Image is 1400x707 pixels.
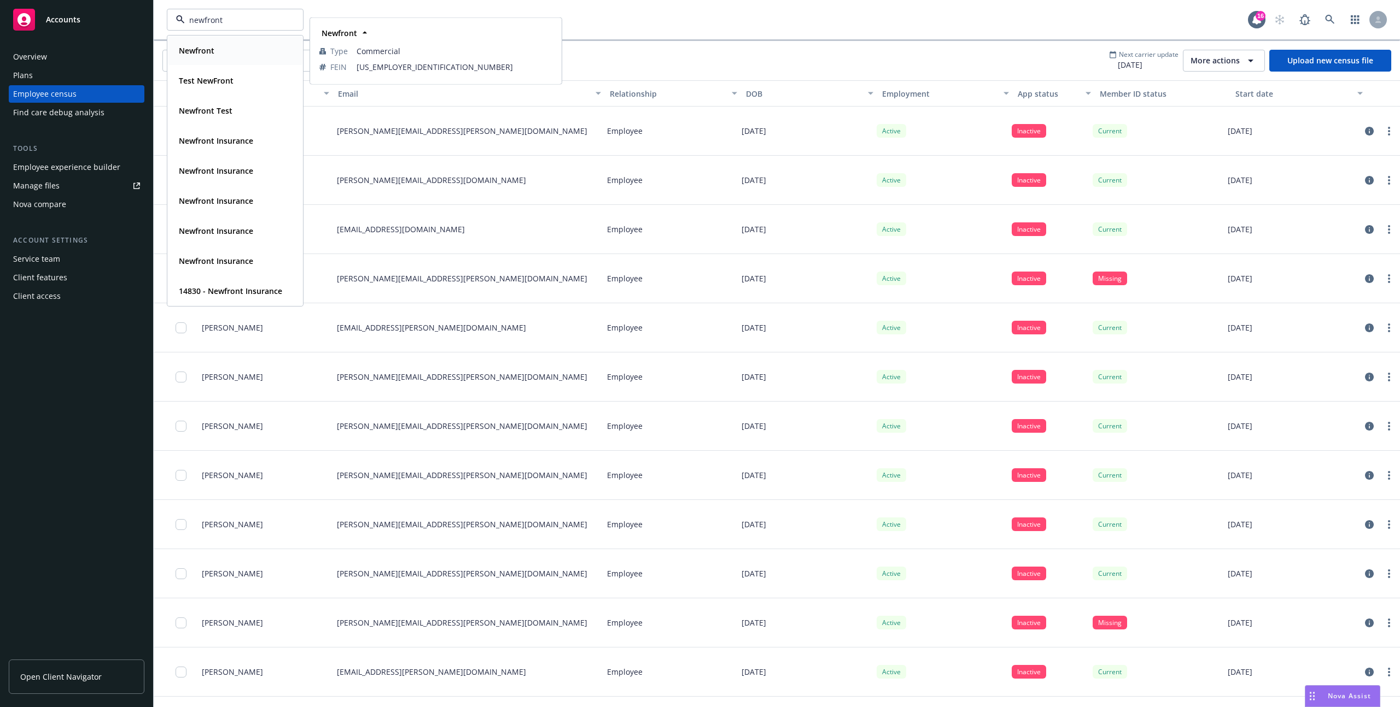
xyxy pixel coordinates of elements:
div: Active [877,517,906,531]
div: Inactive [1012,616,1046,629]
a: Plans [9,67,144,84]
input: Toggle Row Selected [176,519,186,530]
span: More actions [1191,55,1240,66]
p: Employee [607,223,643,235]
div: Missing [1093,272,1127,285]
p: [DATE] [742,223,766,235]
a: Upload new census file [1269,50,1391,72]
p: [PERSON_NAME][EMAIL_ADDRESS][PERSON_NAME][DOMAIN_NAME] [337,420,587,432]
span: [PERSON_NAME] [202,666,263,677]
p: [DATE] [1228,666,1252,677]
a: more [1382,370,1396,384]
div: 16 [1256,9,1265,19]
input: Toggle Row Selected [176,322,186,333]
p: [PERSON_NAME][EMAIL_ADDRESS][PERSON_NAME][DOMAIN_NAME] [337,469,587,481]
a: circleInformation [1363,272,1376,285]
a: more [1382,272,1396,285]
div: Current [1093,468,1127,482]
p: [DATE] [1228,469,1252,481]
a: more [1382,321,1396,334]
span: Next carrier update [1119,50,1179,59]
div: Active [877,419,906,433]
input: Toggle Row Selected [176,372,186,382]
a: Find care debug analysis [9,104,144,121]
a: more [1382,469,1396,482]
div: Drag to move [1305,686,1319,706]
div: Inactive [1012,517,1046,531]
a: circleInformation [1363,567,1376,580]
div: Active [877,272,906,285]
p: [DATE] [742,125,766,137]
span: Accounts [46,15,80,24]
strong: Newfront [179,45,214,56]
a: circleInformation [1363,223,1376,236]
div: Client features [13,269,67,286]
div: Inactive [1012,370,1046,384]
span: [DATE] [1109,59,1179,70]
p: [DATE] [742,371,766,382]
a: Accounts [9,4,144,35]
button: Employment [878,80,1014,107]
p: Employee [607,174,643,186]
span: Nova Assist [1328,691,1371,700]
p: [PERSON_NAME][EMAIL_ADDRESS][PERSON_NAME][DOMAIN_NAME] [337,568,587,579]
a: Employee census [9,85,144,103]
div: Inactive [1012,272,1046,285]
p: [EMAIL_ADDRESS][DOMAIN_NAME] [337,223,465,235]
a: circleInformation [1363,125,1376,138]
p: Employee [607,469,643,481]
div: Current [1093,517,1127,531]
div: Member ID status [1100,88,1227,99]
a: circleInformation [1363,370,1376,384]
p: [DATE] [1228,617,1252,628]
strong: Newfront Insurance [179,196,253,206]
div: Active [877,370,906,384]
p: [DATE] [742,174,766,186]
div: Missing [1093,616,1127,629]
div: Active [877,124,906,138]
p: [EMAIL_ADDRESS][PERSON_NAME][DOMAIN_NAME] [337,322,526,333]
p: [PERSON_NAME][EMAIL_ADDRESS][PERSON_NAME][DOMAIN_NAME] [337,617,587,628]
p: Employee [607,322,643,333]
span: [US_EMPLOYER_IDENTIFICATION_NUMBER] [357,61,552,73]
p: [DATE] [1228,519,1252,530]
div: Inactive [1012,468,1046,482]
strong: Newfront Insurance [179,256,253,266]
div: Employee experience builder [13,158,120,176]
a: Switch app [1344,9,1366,31]
p: [DATE] [1228,420,1252,432]
strong: Newfront Insurance [179,166,253,176]
p: Employee [607,568,643,579]
div: Inactive [1012,665,1046,679]
div: Current [1093,419,1127,433]
p: [DATE] [1228,371,1252,382]
div: Nova compare [13,196,66,213]
button: Start date [1231,80,1367,107]
a: circleInformation [1363,174,1376,187]
strong: Newfront Insurance [179,135,253,146]
div: Overview [13,48,47,66]
strong: Newfront [322,28,357,38]
div: Current [1093,124,1127,138]
div: Manage files [13,177,60,195]
a: Start snowing [1269,9,1291,31]
button: App status [1013,80,1095,107]
a: Service team [9,250,144,268]
div: Active [877,222,906,236]
a: circleInformation [1363,518,1376,531]
div: Employment [882,88,997,99]
p: [DATE] [1228,174,1252,186]
div: DOB [746,88,861,99]
div: Current [1093,321,1127,334]
span: Type [330,45,348,57]
p: [DATE] [1228,322,1252,333]
a: more [1382,567,1396,580]
span: [PERSON_NAME] [202,322,263,333]
div: Active [877,616,906,629]
div: Email [338,88,589,99]
span: [PERSON_NAME] [202,420,263,432]
p: [PERSON_NAME][EMAIL_ADDRESS][PERSON_NAME][DOMAIN_NAME] [337,125,587,137]
span: [PERSON_NAME] [202,617,263,628]
div: Current [1093,665,1127,679]
p: [DATE] [1228,223,1252,235]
